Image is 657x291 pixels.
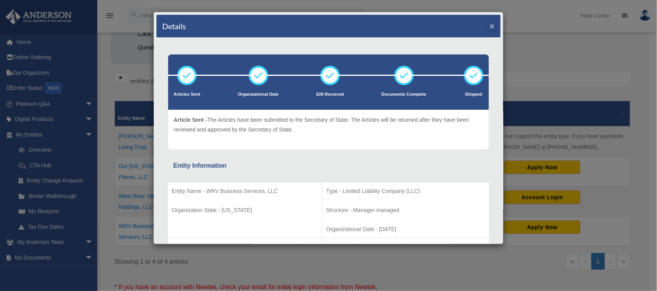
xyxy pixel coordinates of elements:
[172,242,318,252] p: EIN # - [US_EMPLOYER_IDENTIFICATION_NUMBER]
[381,91,426,98] p: Documents Complete
[174,115,483,134] p: The Articles have been submitted to the Secretary of State. The Articles will be returned after t...
[173,160,484,171] div: Entity Information
[172,205,318,215] p: Organization State - [US_STATE]
[464,91,483,98] p: Shipped
[490,22,495,30] button: ×
[238,91,279,98] p: Organizational Date
[172,186,318,196] p: Entity Name - WRV Business Services, LLC
[174,91,200,98] p: Articles Sent
[162,21,186,32] h4: Details
[326,205,485,215] p: Structure - Manager-managed
[326,186,485,196] p: Type - Limited Liability Company (LLC)
[326,224,485,234] p: Organizational Date - [DATE]
[326,242,485,252] p: Business Address - [STREET_ADDRESS][PERSON_NAME]
[316,91,344,98] p: EIN Recieved
[174,117,207,123] span: Article Sent -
